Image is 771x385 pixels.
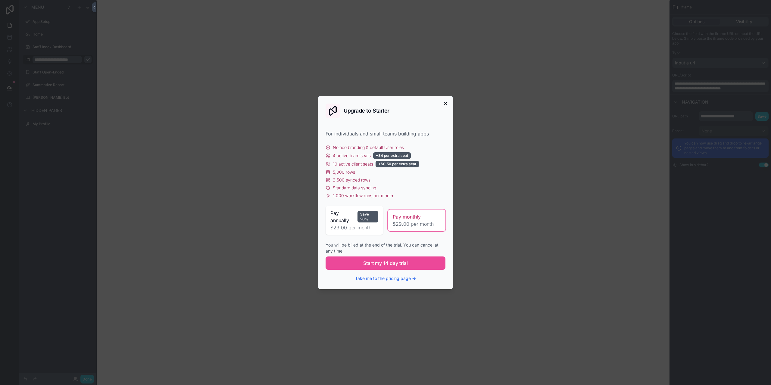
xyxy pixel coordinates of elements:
span: 2,500 synced rows [333,177,370,183]
h2: Upgrade to Starter [344,108,389,113]
span: 5,000 rows [333,169,355,175]
span: Start my 14 day trial [363,259,408,267]
span: Noloco branding & default User roles [333,144,404,151]
span: 4 active team seats [333,153,371,159]
span: 10 active client seats [333,161,373,167]
span: Pay monthly [393,213,421,220]
span: Standard data syncing [333,185,376,191]
div: You will be billed at the end of the trial. You can cancel at any time. [326,242,445,254]
div: +$4 per extra seat [373,152,411,159]
span: Pay annually [330,210,355,224]
span: 1,000 workflow runs per month [333,193,393,199]
span: $29.00 per month [393,220,441,228]
div: For individuals and small teams building apps [326,130,445,137]
div: +$0.50 per extra seat [376,161,419,167]
div: Save 20% [357,211,378,222]
button: Take me to the pricing page → [355,275,416,281]
button: Start my 14 day trial [326,256,445,270]
span: $23.00 per month [330,224,378,231]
